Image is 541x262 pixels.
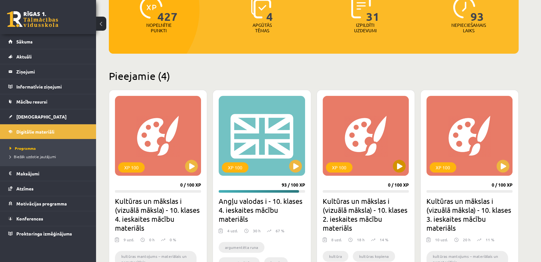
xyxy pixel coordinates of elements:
a: Atzīmes [8,181,88,196]
a: [DEMOGRAPHIC_DATA] [8,109,88,124]
p: 11 % [486,237,494,243]
li: argumentēta runa [219,242,264,253]
p: 18 h [357,237,365,243]
span: Programma [10,146,36,151]
li: kultūra [323,251,348,262]
h2: Angļu valodas i - 10. klases 4. ieskaites mācību materiāls [219,196,305,223]
p: Nopelnītie punkti [146,22,172,33]
legend: Ziņojumi [16,64,88,79]
a: Ziņojumi [8,64,88,79]
div: XP 100 [118,162,145,173]
div: 10 uzd. [435,237,448,246]
span: Motivācijas programma [16,201,67,206]
a: Rīgas 1. Tālmācības vidusskola [7,11,58,27]
p: Apgūtās tēmas [250,22,275,33]
a: Biežāk uzdotie jautājumi [10,154,90,159]
div: 8 uzd. [331,237,342,246]
span: Aktuāli [16,54,32,59]
a: Konferences [8,211,88,226]
span: Biežāk uzdotie jautājumi [10,154,56,159]
h2: Kultūras un mākslas i (vizuālā māksla) - 10. klases 4. ieskaites mācību materiāls [115,196,201,232]
p: 67 % [276,228,284,234]
p: Izpildīti uzdevumi [353,22,378,33]
div: XP 100 [326,162,352,173]
a: Aktuāli [8,49,88,64]
a: Proktoringa izmēģinājums [8,226,88,241]
div: 9 uzd. [124,237,134,246]
a: Digitālie materiāli [8,124,88,139]
a: Mācību resursi [8,94,88,109]
p: 14 % [380,237,388,243]
p: 0 h [149,237,155,243]
p: 30 h [253,228,261,234]
span: [DEMOGRAPHIC_DATA] [16,114,67,119]
a: Sākums [8,34,88,49]
div: XP 100 [430,162,456,173]
h2: Kultūras un mākslas i (vizuālā māksla) - 10. klases 3. ieskaites mācību materiāls [426,196,513,232]
legend: Maksājumi [16,166,88,181]
a: Programma [10,145,90,151]
span: Mācību resursi [16,99,47,104]
li: kultūras kopiena [353,251,395,262]
div: 4 uzd. [227,228,238,237]
span: Konferences [16,216,43,221]
span: Sākums [16,39,33,44]
h2: Kultūras un mākslas i (vizuālā māksla) - 10. klases 2. ieskaites mācību materiāls [323,196,409,232]
span: Proktoringa izmēģinājums [16,231,72,236]
h2: Pieejamie (4) [109,70,519,82]
legend: Informatīvie ziņojumi [16,79,88,94]
a: Maksājumi [8,166,88,181]
p: 0 % [170,237,176,243]
span: Atzīmes [16,186,34,191]
a: Motivācijas programma [8,196,88,211]
div: XP 100 [222,162,248,173]
p: Nepieciešamais laiks [451,22,486,33]
a: Informatīvie ziņojumi [8,79,88,94]
p: 20 h [463,237,471,243]
span: Digitālie materiāli [16,129,54,135]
